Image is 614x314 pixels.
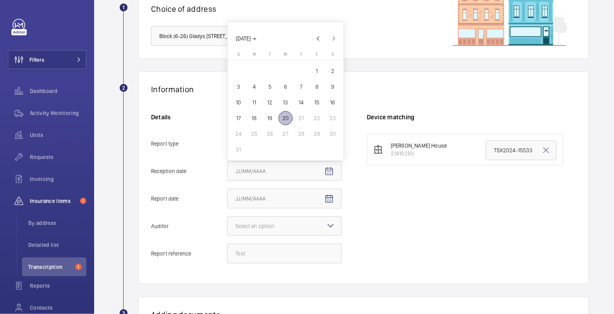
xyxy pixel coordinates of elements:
button: August 30, 2025 [325,126,341,142]
button: August 10, 2025 [231,95,246,110]
button: August 17, 2025 [231,110,246,126]
span: F [316,52,318,57]
span: 30 [326,127,340,141]
span: 23 [326,111,340,125]
button: August 23, 2025 [325,110,341,126]
button: August 8, 2025 [309,79,325,95]
span: M [253,52,256,57]
button: Previous month [310,31,326,46]
span: 17 [231,111,246,125]
button: August 5, 2025 [262,79,278,95]
button: August 6, 2025 [278,79,293,95]
button: August 9, 2025 [325,79,341,95]
span: 14 [294,95,308,110]
span: 15 [310,95,324,110]
span: 25 [247,127,261,141]
span: 22 [310,111,324,125]
span: T [300,52,302,57]
span: S [332,52,334,57]
button: August 12, 2025 [262,95,278,110]
button: August 16, 2025 [325,95,341,110]
span: 11 [247,95,261,110]
button: August 26, 2025 [262,126,278,142]
button: August 28, 2025 [293,126,309,142]
span: S [237,52,240,57]
button: August 4, 2025 [246,79,262,95]
button: August 11, 2025 [246,95,262,110]
span: 1 [310,64,324,78]
span: 3 [231,80,246,94]
span: 24 [231,127,246,141]
span: [DATE] [236,35,251,42]
span: 28 [294,127,308,141]
span: 5 [263,80,277,94]
button: August 31, 2025 [231,142,246,157]
span: 10 [231,95,246,110]
button: Choose month and year [233,31,260,46]
button: August 21, 2025 [293,110,309,126]
button: August 7, 2025 [293,79,309,95]
span: T [269,52,271,57]
button: August 24, 2025 [231,126,246,142]
span: 27 [279,127,293,141]
span: 8 [310,80,324,94]
span: 19 [263,111,277,125]
span: 29 [310,127,324,141]
span: 12 [263,95,277,110]
button: August 29, 2025 [309,126,325,142]
button: August 1, 2025 [309,63,325,79]
button: August 19, 2025 [262,110,278,126]
span: 13 [279,95,293,110]
span: 21 [294,111,308,125]
button: August 20, 2025 [278,110,293,126]
span: 18 [247,111,261,125]
span: W [284,52,287,57]
span: 7 [294,80,308,94]
button: August 14, 2025 [293,95,309,110]
span: 31 [231,142,246,157]
button: August 22, 2025 [309,110,325,126]
span: 2 [326,64,340,78]
span: 26 [263,127,277,141]
span: 9 [326,80,340,94]
span: 20 [279,111,293,125]
button: August 18, 2025 [246,110,262,126]
button: August 15, 2025 [309,95,325,110]
span: 4 [247,80,261,94]
button: August 13, 2025 [278,95,293,110]
span: 16 [326,95,340,110]
button: August 2, 2025 [325,63,341,79]
button: August 3, 2025 [231,79,246,95]
span: 6 [279,80,293,94]
button: August 25, 2025 [246,126,262,142]
button: August 27, 2025 [278,126,293,142]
